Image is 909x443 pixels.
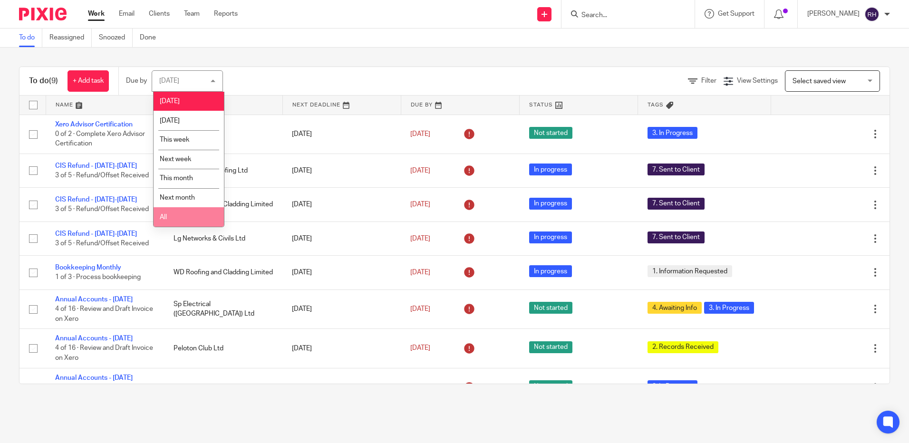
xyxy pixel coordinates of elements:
span: Not started [529,380,572,392]
span: 4. Awaiting Info [648,302,702,314]
a: Reassigned [49,29,92,47]
span: [DATE] [410,306,430,312]
span: 1. Information Requested [648,265,732,277]
span: Next month [160,194,195,201]
td: [DATE] [282,329,401,368]
div: [DATE] [159,77,179,84]
h1: To do [29,76,58,86]
span: 7. Sent to Client [648,164,705,175]
span: Tags [648,102,664,107]
a: Work [88,9,105,19]
a: Done [140,29,163,47]
span: 4 of 16 · Review and Draft Invoice on Xero [55,345,153,362]
a: Xero Advisor Certification [55,121,133,128]
img: svg%3E [864,7,880,22]
span: [DATE] [160,117,180,124]
td: [DATE] [282,368,401,407]
p: [PERSON_NAME] [807,9,860,19]
a: Snoozed [99,29,133,47]
span: In progress [529,198,572,210]
span: In progress [529,231,572,243]
td: [DATE] [282,221,401,255]
td: [DATE] [282,188,401,221]
a: CIS Refund - [DATE]-[DATE] [55,231,137,237]
a: Annual Accounts - [DATE] [55,296,133,303]
input: Search [580,11,666,20]
span: 2. Records Received [648,341,718,353]
span: [DATE] [410,345,430,352]
td: Sp Electrical ([GEOGRAPHIC_DATA]) Ltd [164,289,282,328]
span: 3. In Progress [648,380,697,392]
span: In progress [529,265,572,277]
td: [DATE] [282,115,401,154]
td: [DATE] [282,256,401,289]
span: 7. Sent to Client [648,198,705,210]
img: Pixie [19,8,67,20]
span: Select saved view [793,78,846,85]
span: This week [160,136,189,143]
a: Team [184,9,200,19]
td: Lg Networks & Civils Ltd [164,221,282,255]
a: To do [19,29,42,47]
td: WD Roofing and Cladding Limited [164,256,282,289]
a: + Add task [68,70,109,92]
span: 0 of 2 · Complete Xero Advisor Certification [55,131,145,147]
span: [DATE] [410,201,430,208]
span: 3 of 5 · Refund/Offset Received [55,172,149,179]
a: CIS Refund - [DATE]-[DATE] [55,163,137,169]
span: 3. In Progress [648,127,697,139]
a: Annual Accounts - [DATE] [55,375,133,381]
a: Email [119,9,135,19]
a: Bookkeeping Monthly [55,264,121,271]
span: (9) [49,77,58,85]
span: View Settings [737,77,778,84]
span: Not started [529,302,572,314]
a: Reports [214,9,238,19]
p: Due by [126,76,147,86]
span: Filter [701,77,716,84]
td: Peloton Club Ltd [164,329,282,368]
a: Annual Accounts - [DATE] [55,335,133,342]
span: Not started [529,127,572,139]
span: 3 of 5 · Refund/Offset Received [55,206,149,213]
span: [DATE] [410,269,430,276]
span: [DATE] [160,98,180,105]
span: Not started [529,341,572,353]
span: [DATE] [410,167,430,174]
td: Smart Sunbeds UK Limited [164,368,282,407]
span: 4 of 16 · Review and Draft Invoice on Xero [55,306,153,322]
span: All [160,214,167,221]
td: [DATE] [282,289,401,328]
td: [DATE] [282,154,401,187]
span: This month [160,175,193,182]
span: 7. Sent to Client [648,231,705,243]
a: Clients [149,9,170,19]
a: CIS Refund - [DATE]-[DATE] [55,196,137,203]
span: 3 of 5 · Refund/Offset Received [55,240,149,247]
span: [DATE] [410,131,430,137]
span: 1 of 3 · Process bookkeeping [55,274,141,281]
span: Next week [160,156,191,163]
span: [DATE] [410,235,430,242]
span: Get Support [718,10,754,17]
span: 3. In Progress [704,302,754,314]
span: In progress [529,164,572,175]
